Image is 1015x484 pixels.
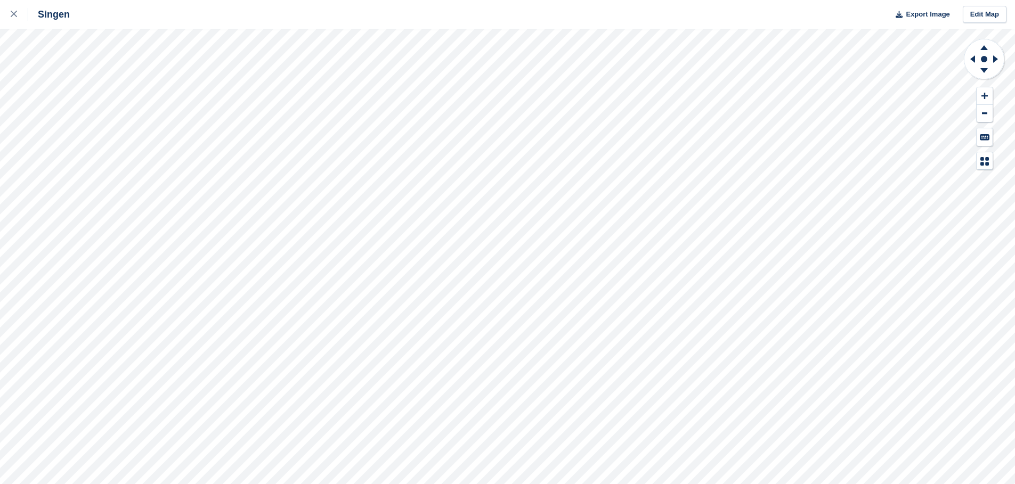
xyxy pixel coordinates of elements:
button: Export Image [889,6,950,23]
button: Zoom In [977,87,993,105]
div: Singen [28,8,70,21]
button: Map Legend [977,152,993,170]
a: Edit Map [963,6,1006,23]
span: Export Image [906,9,949,20]
button: Keyboard Shortcuts [977,128,993,146]
button: Zoom Out [977,105,993,122]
